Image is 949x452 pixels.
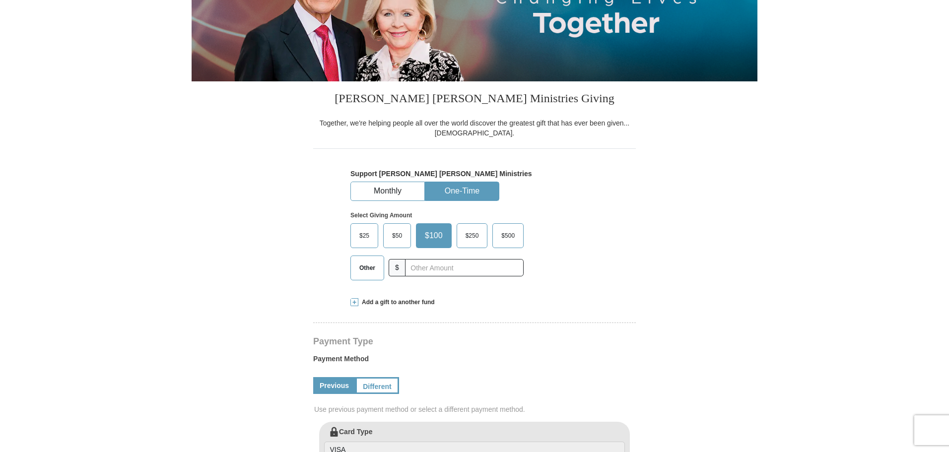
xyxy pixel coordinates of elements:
span: $25 [354,228,374,243]
span: $100 [420,228,448,243]
label: Payment Method [313,354,636,369]
span: $50 [387,228,407,243]
input: Other Amount [405,259,524,276]
a: Previous [313,377,355,394]
span: $ [389,259,406,276]
span: Add a gift to another fund [358,298,435,307]
span: Use previous payment method or select a different payment method. [314,404,637,414]
strong: Select Giving Amount [350,212,412,219]
span: $500 [496,228,520,243]
span: Other [354,260,380,275]
button: One-Time [425,182,499,200]
button: Monthly [351,182,424,200]
h5: Support [PERSON_NAME] [PERSON_NAME] Ministries [350,170,599,178]
span: $250 [461,228,484,243]
div: Together, we're helping people all over the world discover the greatest gift that has ever been g... [313,118,636,138]
h4: Payment Type [313,337,636,345]
a: Different [355,377,399,394]
h3: [PERSON_NAME] [PERSON_NAME] Ministries Giving [313,81,636,118]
